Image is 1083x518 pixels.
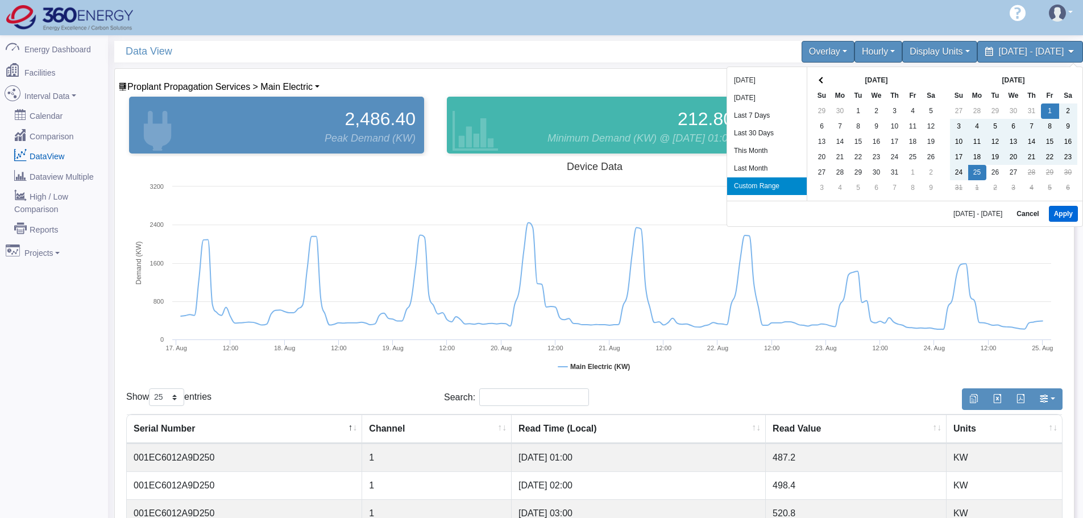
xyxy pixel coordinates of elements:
th: Mo [831,88,849,103]
td: 11 [968,134,986,150]
td: 9 [868,119,886,134]
th: Sa [922,88,940,103]
span: 2,486.40 [345,105,416,132]
th: Tu [986,88,1005,103]
th: Su [950,88,968,103]
tspan: 24. Aug [924,345,945,351]
td: 13 [1005,134,1023,150]
td: KW [947,444,1062,471]
span: Data View [126,41,600,62]
text: 12:00 [981,345,997,351]
th: Tu [849,88,868,103]
td: 30 [868,165,886,180]
td: 28 [968,103,986,119]
td: 9 [1059,119,1077,134]
span: 212.80 [678,105,733,132]
button: Copy to clipboard [962,388,986,410]
th: Read Value : activate to sort column ascending [766,415,947,444]
text: 2400 [150,221,164,228]
text: 12:00 [872,345,888,351]
text: 12:00 [764,345,780,351]
td: 27 [1005,165,1023,180]
span: [DATE] - [DATE] [999,47,1064,56]
li: This Month [727,142,807,160]
td: 2 [1059,103,1077,119]
th: Fr [1041,88,1059,103]
td: 3 [950,119,968,134]
td: 15 [1041,134,1059,150]
td: 3 [886,103,904,119]
th: Mo [968,88,986,103]
span: Peak Demand (KW) [325,131,416,146]
div: Overlay [802,41,854,63]
td: [DATE] 02:00 [512,471,766,499]
td: 1 [904,165,922,180]
td: 8 [1041,119,1059,134]
text: 12:00 [655,345,671,351]
td: 487.2 [766,444,947,471]
th: Su [813,88,831,103]
td: 8 [849,119,868,134]
td: 28 [1023,165,1041,180]
td: 18 [968,150,986,165]
tspan: 21. Aug [599,345,620,351]
tspan: 22. Aug [707,345,728,351]
td: 10 [886,119,904,134]
text: 12:00 [547,345,563,351]
td: 13 [813,134,831,150]
td: 6 [813,119,831,134]
select: Showentries [149,388,184,406]
button: Show/Hide Columns [1032,388,1063,410]
td: 5 [849,180,868,196]
td: 27 [813,165,831,180]
label: Search: [444,388,589,406]
td: 22 [1041,150,1059,165]
td: 14 [1023,134,1041,150]
td: 26 [986,165,1005,180]
span: [DATE] - [DATE] [953,210,1007,217]
td: 498.4 [766,471,947,499]
td: 10 [950,134,968,150]
span: Device List [127,82,313,92]
tspan: 25. Aug [1032,345,1053,351]
td: 21 [831,150,849,165]
td: 30 [831,103,849,119]
th: Channel : activate to sort column ascending [362,415,512,444]
td: KW [947,471,1062,499]
td: 18 [904,134,922,150]
th: Th [886,88,904,103]
td: 31 [950,180,968,196]
td: 1 [968,180,986,196]
td: 5 [1041,180,1059,196]
button: Cancel [1011,206,1044,222]
td: 30 [1005,103,1023,119]
td: 31 [886,165,904,180]
td: 14 [831,134,849,150]
td: 4 [904,103,922,119]
td: 21 [1023,150,1041,165]
div: Hourly [854,41,902,63]
td: 3 [813,180,831,196]
td: 29 [1041,165,1059,180]
th: Fr [904,88,922,103]
th: [DATE] [968,73,1059,88]
td: 1 [1041,103,1059,119]
td: 20 [1005,150,1023,165]
td: 11 [904,119,922,134]
td: 24 [950,165,968,180]
td: 20 [813,150,831,165]
td: 16 [1059,134,1077,150]
th: Read Time (Local) : activate to sort column ascending [512,415,766,444]
td: 4 [831,180,849,196]
td: 30 [1059,165,1077,180]
td: 19 [986,150,1005,165]
img: user-3.svg [1049,5,1066,22]
td: 001EC6012A9D250 [127,444,362,471]
text: 3200 [150,183,164,190]
tspan: Main Electric (KW) [570,363,630,371]
td: 5 [922,103,940,119]
li: Custom Range [727,177,807,195]
th: Serial Number : activate to sort column descending [127,415,362,444]
button: Export to Excel [985,388,1009,410]
div: Display Units [902,41,977,63]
